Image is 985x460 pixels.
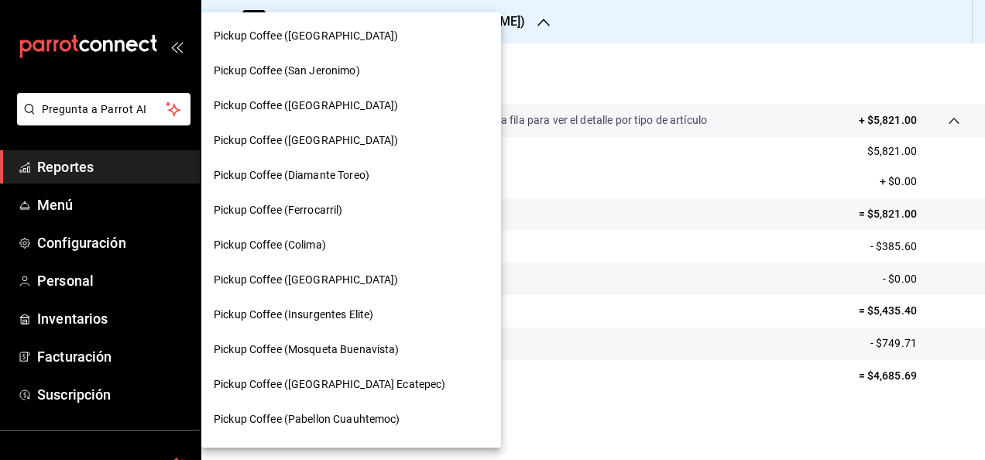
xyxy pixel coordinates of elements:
div: Pickup Coffee ([GEOGRAPHIC_DATA]) [201,88,501,123]
span: Pickup Coffee (Colima) [214,237,326,253]
span: Pickup Coffee (San Jeronimo) [214,63,360,79]
span: Pickup Coffee ([GEOGRAPHIC_DATA]) [214,132,398,149]
div: Pickup Coffee (Insurgentes Elite) [201,297,501,332]
span: Pickup Coffee (Insurgentes Elite) [214,307,373,323]
div: Pickup Coffee ([GEOGRAPHIC_DATA]) [201,263,501,297]
span: Pickup Coffee ([GEOGRAPHIC_DATA]) [214,28,398,44]
div: Pickup Coffee (Diamante Toreo) [201,158,501,193]
span: Pickup Coffee (Ferrocarril) [214,202,343,218]
span: Pickup Coffee (Mosqueta Buenavista) [214,342,400,358]
span: Pickup Coffee ([GEOGRAPHIC_DATA]) [214,98,398,114]
div: Pickup Coffee (Ferrocarril) [201,193,501,228]
div: Pickup Coffee ([GEOGRAPHIC_DATA]) [201,123,501,158]
div: Pickup Coffee (San Jeronimo) [201,53,501,88]
div: Pickup Coffee ([GEOGRAPHIC_DATA]) [201,19,501,53]
span: Pickup Coffee (Pabellon Cuauhtemoc) [214,411,400,427]
div: Pickup Coffee (Colima) [201,228,501,263]
div: Pickup Coffee (Pabellon Cuauhtemoc) [201,402,501,437]
div: Pickup Coffee ([GEOGRAPHIC_DATA] Ecatepec) [201,367,501,402]
span: Pickup Coffee (Diamante Toreo) [214,167,369,184]
div: Pickup Coffee (Mosqueta Buenavista) [201,332,501,367]
span: Pickup Coffee ([GEOGRAPHIC_DATA]) [214,272,398,288]
span: Pickup Coffee ([GEOGRAPHIC_DATA] Ecatepec) [214,376,446,393]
